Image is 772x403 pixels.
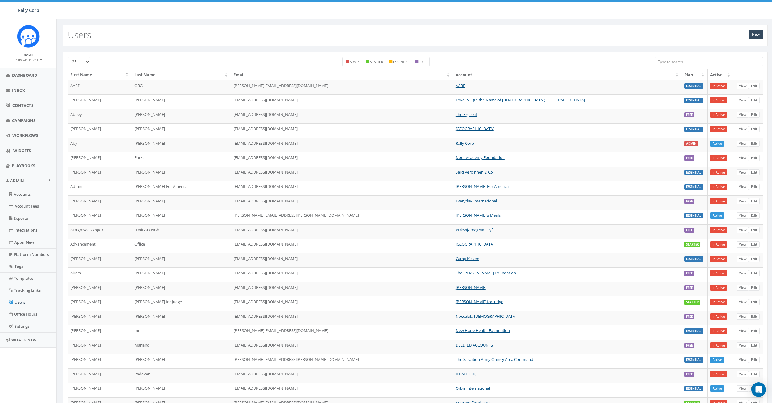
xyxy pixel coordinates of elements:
a: Edit [749,198,760,205]
label: FREE [684,271,694,276]
a: [GEOGRAPHIC_DATA] [456,126,494,131]
span: Dashboard [12,73,37,78]
label: FREE [684,228,694,233]
td: [PERSON_NAME] [132,94,231,109]
td: Inn [132,325,231,340]
td: [PERSON_NAME] [132,311,231,325]
a: The Salvation Army Quincy Area Command [456,357,533,362]
a: Sard Verbinnen & Co [456,169,493,175]
label: ESSENTIAL [684,184,703,190]
a: InActive [710,342,727,349]
label: FREE [684,343,694,348]
label: ESSENTIAL [684,328,703,334]
a: Noccalula [DEMOGRAPHIC_DATA] [456,313,516,319]
img: Icon_1.png [17,25,40,48]
a: Edit [749,155,760,161]
a: Edit [749,285,760,291]
td: [PERSON_NAME] [68,340,132,354]
a: InActive [710,371,727,378]
td: [PERSON_NAME] [68,152,132,167]
a: ILPADOODJ [456,371,476,377]
a: InActive [710,256,727,262]
small: free [419,59,426,64]
a: Edit [749,97,760,103]
a: Active [710,212,724,219]
a: InActive [710,313,727,320]
td: Marland [132,340,231,354]
a: Camp Kesem [456,256,479,261]
a: [PERSON_NAME] [456,285,486,290]
td: [EMAIL_ADDRESS][DOMAIN_NAME] [231,167,453,181]
td: ADTgmwsExYoJRB [68,224,132,239]
td: [PERSON_NAME] [132,383,231,397]
a: View [737,198,749,205]
td: [EMAIL_ADDRESS][DOMAIN_NAME] [231,138,453,152]
td: ORG [132,80,231,95]
td: [PERSON_NAME] [132,282,231,296]
td: [EMAIL_ADDRESS][DOMAIN_NAME] [231,181,453,195]
a: Edit [749,299,760,305]
a: InActive [710,155,727,161]
span: Rally Corp [18,7,39,13]
td: [PERSON_NAME] [132,195,231,210]
label: ESSENTIAL [684,357,703,363]
td: Admin [68,181,132,195]
label: ESSENTIAL [684,386,703,391]
td: [EMAIL_ADDRESS][DOMAIN_NAME] [231,296,453,311]
td: [PERSON_NAME] [68,210,132,224]
a: View [737,169,749,176]
a: View [737,385,749,392]
label: FREE [684,112,694,118]
a: View [737,83,749,89]
td: Abbey [68,109,132,124]
td: [EMAIL_ADDRESS][DOMAIN_NAME] [231,239,453,253]
small: essential [393,59,409,64]
td: Aby [68,138,132,152]
label: ESSENTIAL [684,98,703,103]
th: First Name: activate to sort column descending [68,69,132,80]
td: Airam [68,267,132,282]
td: Padovan [132,368,231,383]
a: View [737,328,749,334]
td: [PERSON_NAME] [68,368,132,383]
a: View [737,212,749,219]
a: InActive [710,299,727,305]
td: [EMAIL_ADDRESS][DOMAIN_NAME] [231,340,453,354]
a: InActive [710,126,727,132]
a: InActive [710,169,727,176]
td: [EMAIL_ADDRESS][DOMAIN_NAME] [231,383,453,397]
span: Campaigns [12,118,35,123]
a: [PERSON_NAME] For America [456,184,509,189]
td: Parks [132,152,231,167]
label: STARTER [684,242,700,247]
a: Edit [749,342,760,349]
input: Type to search [655,57,763,66]
a: AARE [456,83,465,88]
label: FREE [684,199,694,204]
small: Name [24,52,33,57]
a: Noor Academy Foundation [456,155,505,160]
a: Active [710,357,724,363]
a: Edit [749,385,760,392]
td: [PERSON_NAME] [132,267,231,282]
a: View [737,285,749,291]
a: Edit [749,227,760,233]
label: ESSENTIAL [684,127,703,132]
a: View [737,241,749,248]
td: AARE [68,80,132,95]
a: Active [710,385,724,392]
td: [PERSON_NAME] [68,195,132,210]
td: [PERSON_NAME] [68,311,132,325]
td: [PERSON_NAME][EMAIL_ADDRESS][DOMAIN_NAME] [231,325,453,340]
span: Workflows [12,133,38,138]
td: [PERSON_NAME] [68,296,132,311]
th: Account: activate to sort column ascending [453,69,682,80]
td: [PERSON_NAME][EMAIL_ADDRESS][PERSON_NAME][DOMAIN_NAME] [231,210,453,224]
td: [EMAIL_ADDRESS][DOMAIN_NAME] [231,195,453,210]
label: ESSENTIAL [684,170,703,175]
a: VDkSxjAmagMKFUyf [456,227,493,232]
td: [PERSON_NAME] [132,253,231,268]
a: InActive [710,227,727,233]
div: Open Intercom Messenger [751,382,766,397]
td: [EMAIL_ADDRESS][DOMAIN_NAME] [231,267,453,282]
